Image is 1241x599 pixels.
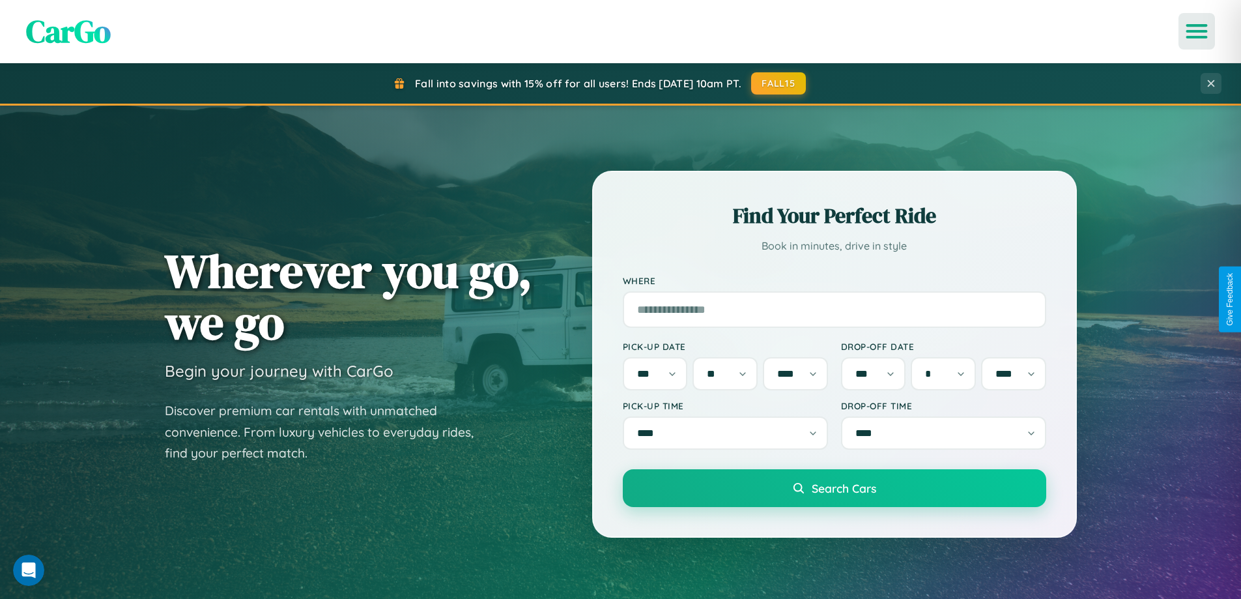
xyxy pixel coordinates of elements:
[165,245,532,348] h1: Wherever you go, we go
[165,400,491,464] p: Discover premium car rentals with unmatched convenience. From luxury vehicles to everyday rides, ...
[415,77,741,90] span: Fall into savings with 15% off for all users! Ends [DATE] 10am PT.
[165,361,393,381] h3: Begin your journey with CarGo
[623,237,1046,256] p: Book in minutes, drive in style
[841,341,1046,352] label: Drop-off Date
[13,555,44,586] iframe: Intercom live chat
[841,400,1046,411] label: Drop-off Time
[623,341,828,352] label: Pick-up Date
[26,10,111,53] span: CarGo
[1225,273,1234,326] div: Give Feedback
[623,275,1046,286] label: Where
[751,72,806,95] button: FALL15
[623,469,1046,507] button: Search Cars
[812,481,876,495] span: Search Cars
[623,400,828,411] label: Pick-up Time
[623,201,1046,230] h2: Find Your Perfect Ride
[1178,13,1215,50] button: Open menu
